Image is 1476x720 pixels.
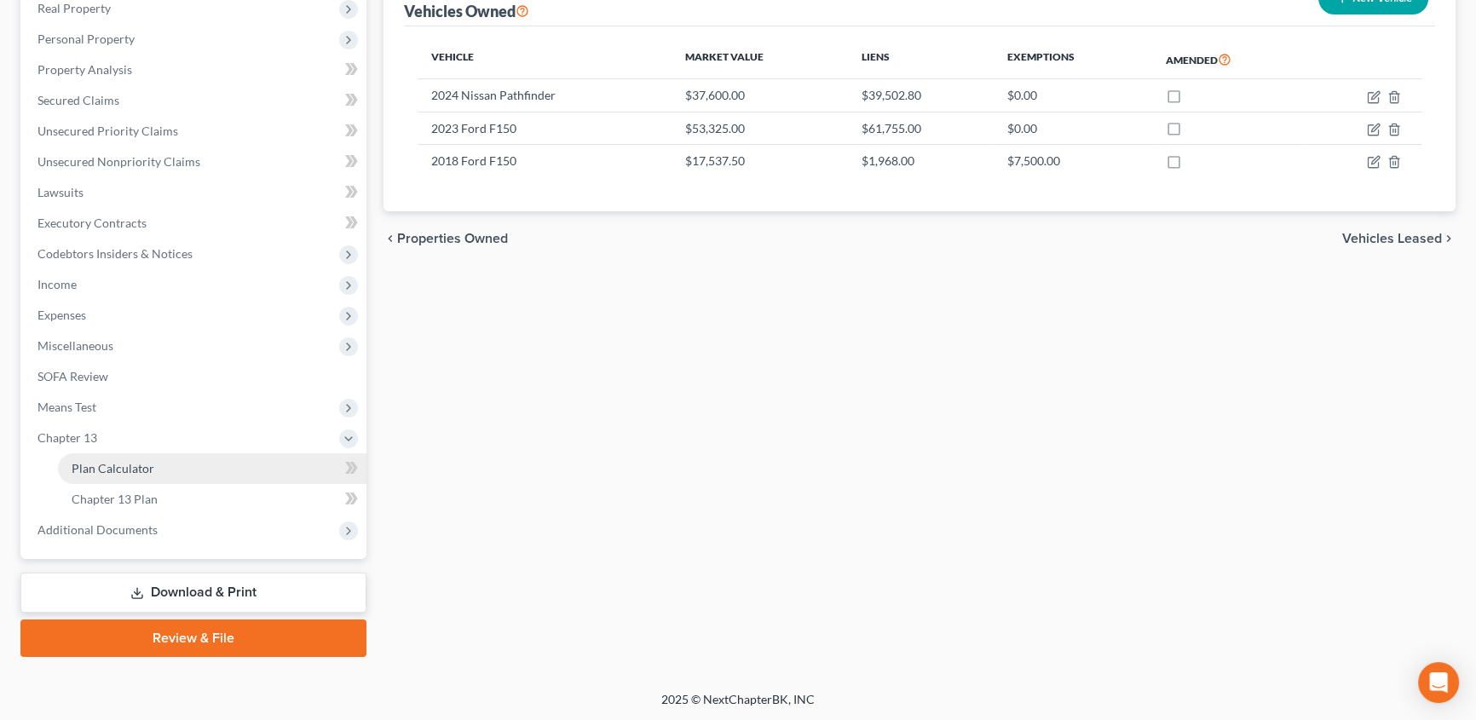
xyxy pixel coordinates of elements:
span: Plan Calculator [72,461,154,475]
td: $61,755.00 [848,112,994,144]
a: Unsecured Nonpriority Claims [24,147,366,177]
span: Means Test [37,400,96,414]
span: Chapter 13 [37,430,97,445]
span: Chapter 13 Plan [72,492,158,506]
button: Vehicles Leased chevron_right [1342,232,1456,245]
span: Income [37,277,77,291]
td: $0.00 [994,79,1152,112]
span: Unsecured Priority Claims [37,124,178,138]
span: SOFA Review [37,369,108,383]
span: Personal Property [37,32,135,46]
a: Secured Claims [24,85,366,116]
td: 2018 Ford F150 [418,145,672,177]
th: Exemptions [994,40,1152,79]
span: Codebtors Insiders & Notices [37,246,193,261]
span: Expenses [37,308,86,322]
i: chevron_right [1442,232,1456,245]
td: $0.00 [994,112,1152,144]
div: Open Intercom Messenger [1418,662,1459,703]
span: Miscellaneous [37,338,113,353]
span: Secured Claims [37,93,119,107]
span: Property Analysis [37,62,132,77]
a: Executory Contracts [24,208,366,239]
span: Additional Documents [37,522,158,537]
td: $37,600.00 [672,79,848,112]
a: Plan Calculator [58,453,366,484]
th: Liens [848,40,994,79]
a: Property Analysis [24,55,366,85]
td: 2024 Nissan Pathfinder [418,79,672,112]
td: $17,537.50 [672,145,848,177]
a: Unsecured Priority Claims [24,116,366,147]
th: Amended [1152,40,1307,79]
span: Real Property [37,1,111,15]
td: $7,500.00 [994,145,1152,177]
div: Vehicles Owned [404,1,529,21]
button: chevron_left Properties Owned [383,232,508,245]
i: chevron_left [383,232,397,245]
a: SOFA Review [24,361,366,392]
span: Properties Owned [397,232,508,245]
td: 2023 Ford F150 [418,112,672,144]
td: $53,325.00 [672,112,848,144]
span: Vehicles Leased [1342,232,1442,245]
a: Chapter 13 Plan [58,484,366,515]
span: Executory Contracts [37,216,147,230]
th: Vehicle [418,40,672,79]
span: Lawsuits [37,185,84,199]
span: Unsecured Nonpriority Claims [37,154,200,169]
a: Lawsuits [24,177,366,208]
td: $39,502.80 [848,79,994,112]
a: Review & File [20,619,366,657]
th: Market Value [672,40,848,79]
td: $1,968.00 [848,145,994,177]
a: Download & Print [20,573,366,613]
